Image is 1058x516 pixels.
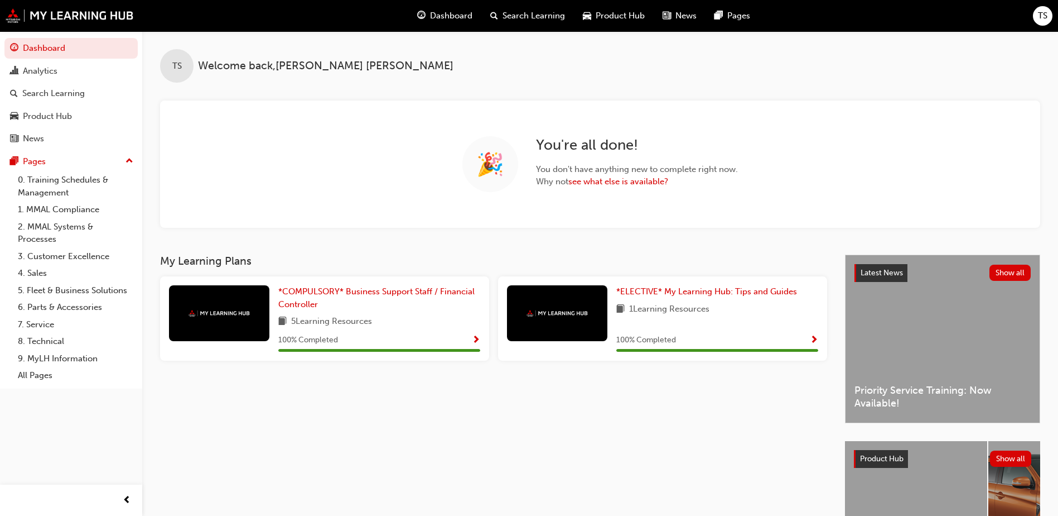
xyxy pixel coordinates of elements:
[4,83,138,104] a: Search Learning
[574,4,654,27] a: car-iconProduct Hub
[616,334,676,347] span: 100 % Completed
[278,315,287,329] span: book-icon
[13,171,138,201] a: 0. Training Schedules & Management
[1033,6,1052,26] button: TS
[675,9,697,22] span: News
[417,9,426,23] span: guage-icon
[13,248,138,265] a: 3. Customer Excellence
[13,265,138,282] a: 4. Sales
[13,333,138,350] a: 8. Technical
[536,136,738,154] h2: You ' re all done!
[727,9,750,22] span: Pages
[13,218,138,248] a: 2. MMAL Systems & Processes
[616,303,625,317] span: book-icon
[616,286,797,297] span: *ELECTIVE* My Learning Hub: Tips and Guides
[503,9,565,22] span: Search Learning
[23,155,46,168] div: Pages
[23,132,44,145] div: News
[172,60,182,73] span: TS
[23,65,57,78] div: Analytics
[861,268,903,278] span: Latest News
[568,176,668,187] a: see what else is available?
[4,151,138,172] button: Pages
[10,134,18,144] span: news-icon
[4,128,138,149] a: News
[278,286,475,309] span: *COMPULSORY* Business Support Staff / Financial Controller
[4,61,138,82] a: Analytics
[481,4,574,27] a: search-iconSearch Learning
[13,299,138,316] a: 6. Parts & Accessories
[13,350,138,367] a: 9. MyLH Information
[23,110,72,123] div: Product Hub
[160,255,827,267] h3: My Learning Plans
[854,264,1031,282] a: Latest NewsShow all
[706,4,759,27] a: pages-iconPages
[810,336,818,346] span: Show Progress
[536,175,738,188] span: Why not
[6,8,134,23] img: mmal
[278,285,480,310] a: *COMPULSORY* Business Support Staff / Financial Controller
[854,450,1031,468] a: Product HubShow all
[654,4,706,27] a: news-iconNews
[13,282,138,299] a: 5. Fleet & Business Solutions
[22,87,85,100] div: Search Learning
[10,157,18,167] span: pages-icon
[125,154,133,169] span: up-icon
[616,285,801,298] a: *ELECTIVE* My Learning Hub: Tips and Guides
[291,315,372,329] span: 5 Learning Resources
[472,336,480,346] span: Show Progress
[472,333,480,347] button: Show Progress
[629,303,709,317] span: 1 Learning Resources
[714,9,723,23] span: pages-icon
[810,333,818,347] button: Show Progress
[490,9,498,23] span: search-icon
[860,454,904,464] span: Product Hub
[10,66,18,77] span: chart-icon
[10,89,18,99] span: search-icon
[536,163,738,176] span: You don ' t have anything new to complete right now.
[189,310,250,317] img: mmal
[663,9,671,23] span: news-icon
[596,9,645,22] span: Product Hub
[10,44,18,54] span: guage-icon
[476,158,504,171] span: 🎉
[123,494,131,508] span: prev-icon
[4,106,138,127] a: Product Hub
[1038,9,1047,22] span: TS
[408,4,481,27] a: guage-iconDashboard
[583,9,591,23] span: car-icon
[278,334,338,347] span: 100 % Completed
[430,9,472,22] span: Dashboard
[198,60,453,73] span: Welcome back , [PERSON_NAME] [PERSON_NAME]
[10,112,18,122] span: car-icon
[854,384,1031,409] span: Priority Service Training: Now Available!
[845,255,1040,423] a: Latest NewsShow allPriority Service Training: Now Available!
[13,316,138,333] a: 7. Service
[4,36,138,151] button: DashboardAnalyticsSearch LearningProduct HubNews
[526,310,588,317] img: mmal
[989,265,1031,281] button: Show all
[4,38,138,59] a: Dashboard
[990,451,1032,467] button: Show all
[13,201,138,218] a: 1. MMAL Compliance
[13,367,138,384] a: All Pages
